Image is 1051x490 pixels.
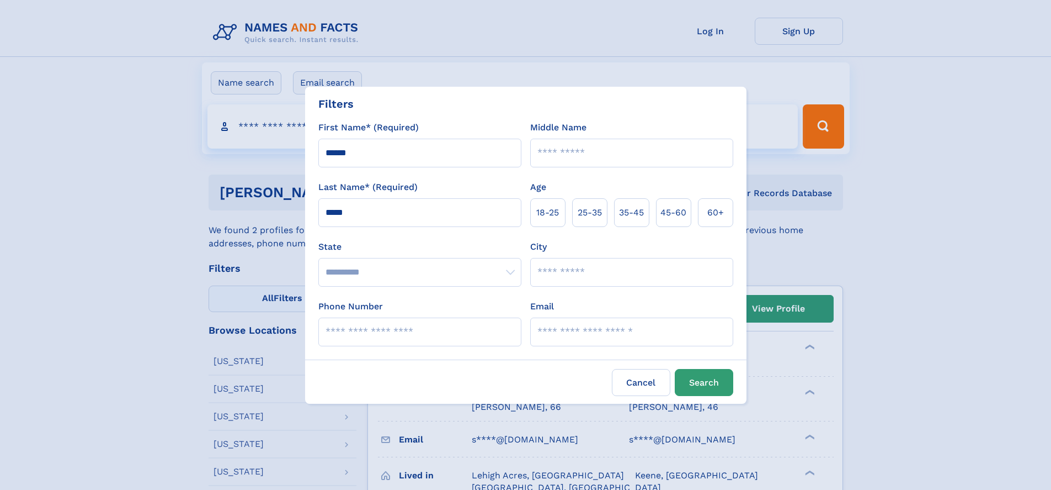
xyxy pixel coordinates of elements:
[530,240,547,254] label: City
[530,121,586,134] label: Middle Name
[318,121,419,134] label: First Name* (Required)
[536,206,559,219] span: 18‑25
[318,96,354,112] div: Filters
[318,300,383,313] label: Phone Number
[619,206,644,219] span: 35‑45
[707,206,724,219] span: 60+
[660,206,686,219] span: 45‑60
[318,240,521,254] label: State
[318,181,418,194] label: Last Name* (Required)
[675,369,733,396] button: Search
[530,300,554,313] label: Email
[612,369,670,396] label: Cancel
[530,181,546,194] label: Age
[578,206,602,219] span: 25‑35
